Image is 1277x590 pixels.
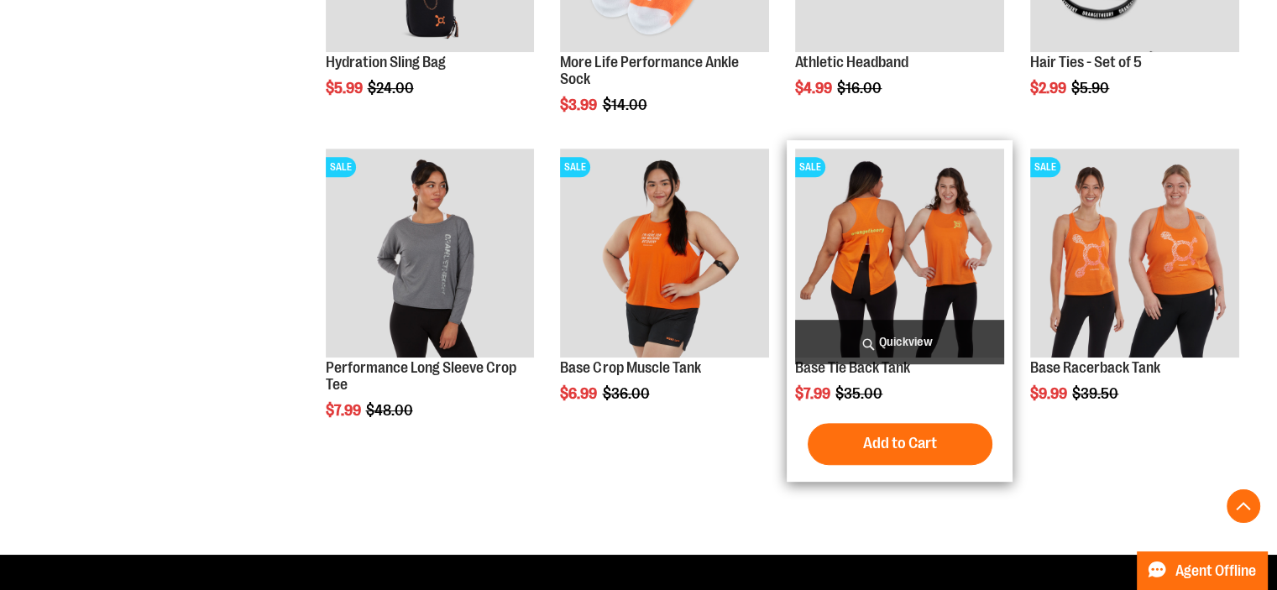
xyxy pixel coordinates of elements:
img: Product image for Base Tie Back Tank [795,149,1004,358]
div: product [552,140,777,445]
span: SALE [560,157,590,177]
a: Product image for Base Tie Back TankSALE [795,149,1004,360]
span: $4.99 [795,80,835,97]
span: SALE [326,157,356,177]
span: $6.99 [560,385,599,402]
div: product [1022,140,1248,445]
span: $35.00 [835,385,885,402]
span: $3.99 [560,97,599,113]
a: Athletic Headband [795,54,908,70]
span: $39.50 [1072,385,1121,402]
span: $9.99 [1030,385,1070,402]
button: Agent Offline [1137,551,1267,590]
span: $2.99 [1030,80,1069,97]
span: $24.00 [368,80,416,97]
a: Base Crop Muscle Tank [560,359,700,376]
span: $5.99 [326,80,365,97]
span: SALE [1030,157,1060,177]
span: SALE [795,157,825,177]
span: $16.00 [837,80,884,97]
img: Product image for Performance Long Sleeve Crop Tee [326,149,535,358]
a: Quickview [795,320,1004,364]
span: Agent Offline [1175,563,1256,579]
div: product [787,140,1013,482]
a: Performance Long Sleeve Crop Tee [326,359,516,393]
span: $7.99 [326,402,364,419]
a: Product image for Base Crop Muscle TankSALE [560,149,769,360]
a: Hydration Sling Bag [326,54,446,70]
span: $5.90 [1071,80,1112,97]
img: Product image for Base Racerback Tank [1030,149,1239,358]
a: More Life Performance Ankle Sock [560,54,738,87]
span: $7.99 [795,385,833,402]
a: Product image for Base Racerback TankSALE [1030,149,1239,360]
span: Add to Cart [863,434,937,452]
img: Product image for Base Crop Muscle Tank [560,149,769,358]
a: Hair Ties - Set of 5 [1030,54,1142,70]
span: $36.00 [602,385,652,402]
span: $48.00 [366,402,416,419]
div: product [317,140,543,461]
a: Product image for Performance Long Sleeve Crop TeeSALE [326,149,535,360]
button: Back To Top [1227,489,1260,523]
button: Add to Cart [808,423,992,465]
a: Base Racerback Tank [1030,359,1160,376]
span: $14.00 [602,97,649,113]
a: Base Tie Back Tank [795,359,910,376]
